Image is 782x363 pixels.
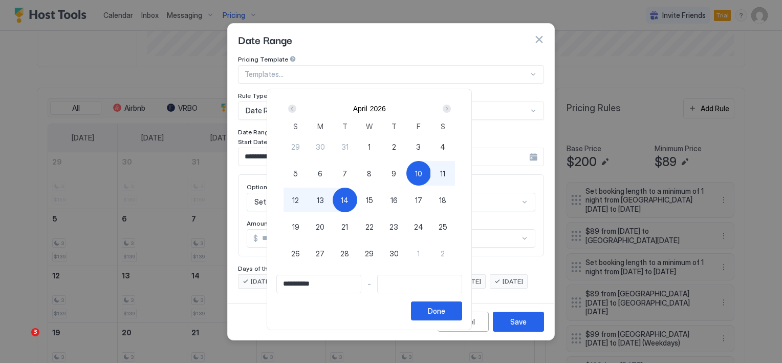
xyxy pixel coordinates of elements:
[415,195,422,206] span: 17
[365,221,374,232] span: 22
[357,161,382,186] button: 8
[440,168,445,179] span: 11
[406,161,431,186] button: 10
[342,168,347,179] span: 7
[317,195,324,206] span: 13
[353,105,367,113] button: April
[286,103,300,115] button: Prev
[382,161,406,186] button: 9
[390,195,398,206] span: 16
[406,134,431,159] button: 3
[440,142,445,152] span: 4
[341,195,349,206] span: 14
[441,248,445,259] span: 2
[382,188,406,212] button: 16
[430,241,455,266] button: 2
[291,248,300,259] span: 26
[342,121,347,132] span: T
[308,188,333,212] button: 13
[284,188,308,212] button: 12
[439,221,447,232] span: 25
[382,134,406,159] button: 2
[316,248,324,259] span: 27
[366,121,373,132] span: W
[365,248,374,259] span: 29
[316,142,325,152] span: 30
[284,161,308,186] button: 5
[31,328,39,336] span: 3
[308,134,333,159] button: 30
[392,168,396,179] span: 9
[333,214,357,239] button: 21
[439,195,446,206] span: 18
[341,142,349,152] span: 31
[308,214,333,239] button: 20
[439,103,453,115] button: Next
[382,241,406,266] button: 30
[415,168,422,179] span: 10
[357,214,382,239] button: 22
[430,188,455,212] button: 18
[367,168,372,179] span: 8
[430,214,455,239] button: 25
[293,168,298,179] span: 5
[308,161,333,186] button: 6
[392,121,397,132] span: T
[333,134,357,159] button: 31
[382,214,406,239] button: 23
[284,134,308,159] button: 29
[308,241,333,266] button: 27
[414,221,423,232] span: 24
[357,134,382,159] button: 1
[417,121,421,132] span: F
[416,142,421,152] span: 3
[10,328,35,353] iframe: Intercom live chat
[292,221,299,232] span: 19
[411,301,462,320] button: Done
[333,241,357,266] button: 28
[370,105,386,113] button: 2026
[291,142,300,152] span: 29
[406,188,431,212] button: 17
[406,241,431,266] button: 1
[292,195,299,206] span: 12
[293,121,298,132] span: S
[340,248,349,259] span: 28
[378,275,462,293] input: Input Field
[389,221,398,232] span: 23
[317,121,323,132] span: M
[316,221,324,232] span: 20
[277,275,361,293] input: Input Field
[430,134,455,159] button: 4
[406,214,431,239] button: 24
[441,121,445,132] span: S
[333,188,357,212] button: 14
[367,279,371,289] span: -
[392,142,396,152] span: 2
[333,161,357,186] button: 7
[368,142,371,152] span: 1
[284,241,308,266] button: 26
[417,248,420,259] span: 1
[357,188,382,212] button: 15
[389,248,399,259] span: 30
[341,221,348,232] span: 21
[366,195,373,206] span: 15
[318,168,322,179] span: 6
[284,214,308,239] button: 19
[428,306,445,316] div: Done
[357,241,382,266] button: 29
[430,161,455,186] button: 11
